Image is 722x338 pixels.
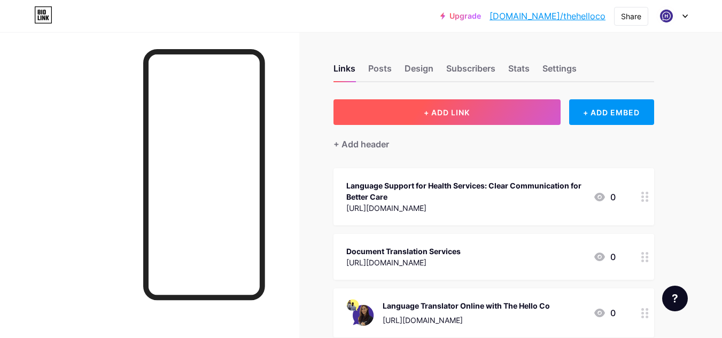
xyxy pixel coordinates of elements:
[346,202,585,214] div: [URL][DOMAIN_NAME]
[593,191,616,203] div: 0
[656,6,677,26] img: Nathan Bradley
[383,300,550,311] div: Language Translator Online with The Hello Co
[542,62,577,81] div: Settings
[383,315,550,326] div: [URL][DOMAIN_NAME]
[368,62,392,81] div: Posts
[333,62,355,81] div: Links
[593,306,616,319] div: 0
[333,138,389,151] div: + Add header
[446,62,495,81] div: Subscribers
[405,62,433,81] div: Design
[424,108,470,117] span: + ADD LINK
[346,299,374,327] img: Language Translator Online with The Hello Co
[593,250,616,263] div: 0
[440,12,481,20] a: Upgrade
[346,246,461,257] div: Document Translation Services
[508,62,530,81] div: Stats
[333,99,561,125] button: + ADD LINK
[569,99,654,125] div: + ADD EMBED
[346,257,461,268] div: [URL][DOMAIN_NAME]
[621,11,641,22] div: Share
[346,180,585,202] div: Language Support for Health Services: Clear Communication for Better Care
[490,10,605,22] a: [DOMAIN_NAME]/thehelloco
